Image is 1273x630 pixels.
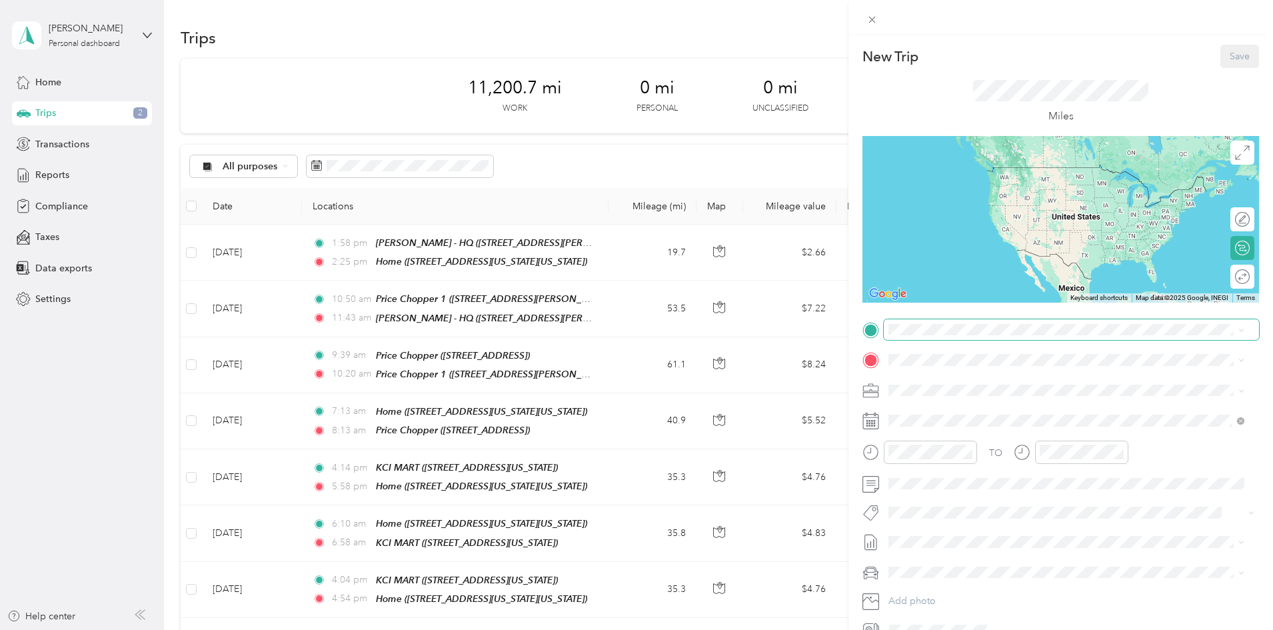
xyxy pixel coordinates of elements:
p: Miles [1048,108,1074,125]
button: Keyboard shortcuts [1070,293,1128,303]
span: Map data ©2025 Google, INEGI [1136,294,1228,301]
p: New Trip [862,47,918,66]
iframe: Everlance-gr Chat Button Frame [1198,555,1273,630]
button: Add photo [884,592,1259,611]
a: Open this area in Google Maps (opens a new window) [866,285,910,303]
div: TO [989,446,1002,460]
img: Google [866,285,910,303]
